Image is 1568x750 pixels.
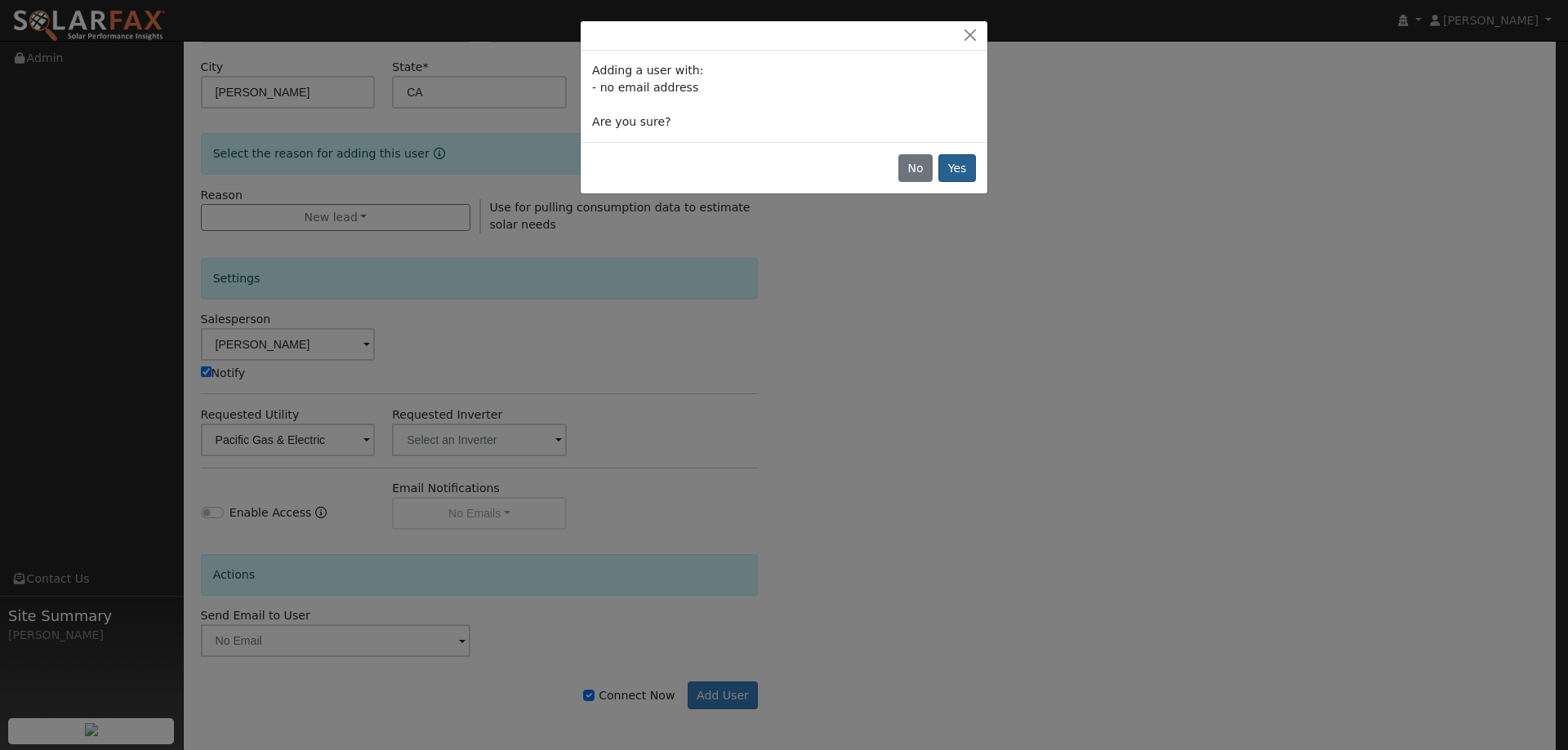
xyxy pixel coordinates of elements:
span: - no email address [592,81,698,94]
button: No [898,154,933,182]
button: Close [959,27,982,44]
span: Adding a user with: [592,64,703,77]
span: Are you sure? [592,115,670,128]
button: Yes [938,154,976,182]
